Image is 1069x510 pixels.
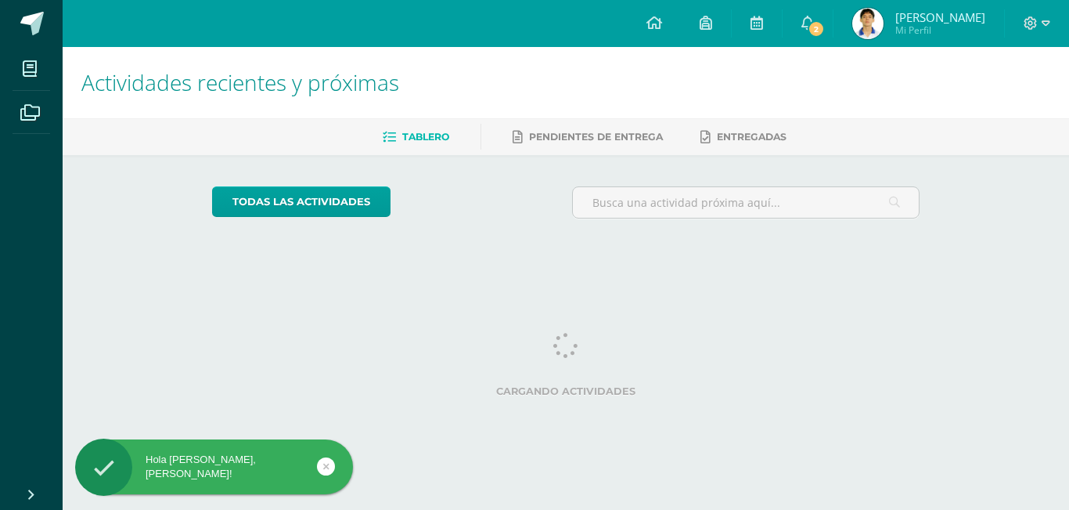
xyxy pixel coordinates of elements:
[212,186,391,217] a: todas las Actividades
[75,453,353,481] div: Hola [PERSON_NAME], [PERSON_NAME]!
[717,131,786,143] span: Entregadas
[700,125,786,150] a: Entregadas
[808,20,825,38] span: 2
[212,385,920,397] label: Cargando actividades
[573,187,920,218] input: Busca una actividad próxima aquí...
[895,9,985,25] span: [PERSON_NAME]
[513,125,663,150] a: Pendientes de entrega
[895,24,985,37] span: Mi Perfil
[529,131,663,143] span: Pendientes de entrega
[81,67,399,97] span: Actividades recientes y próximas
[402,131,449,143] span: Tablero
[383,125,449,150] a: Tablero
[852,8,884,39] img: d0ef5ba4531430d439e3cdec68a3dcbc.png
